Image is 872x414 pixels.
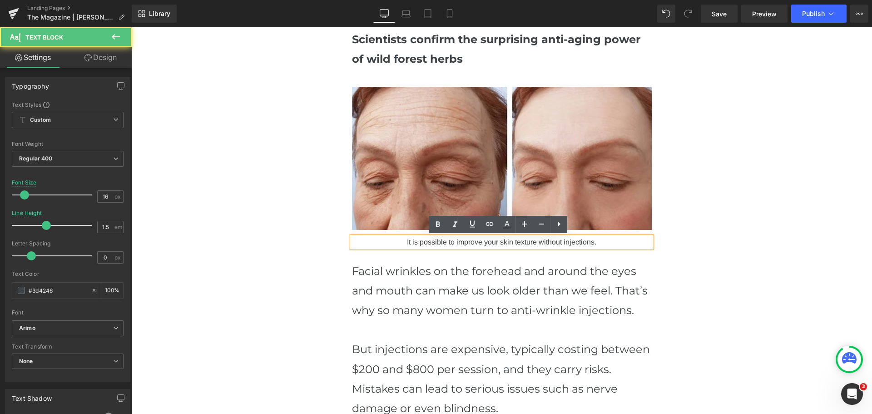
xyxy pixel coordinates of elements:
[12,180,37,186] div: Font Size
[712,9,727,19] span: Save
[802,10,825,17] span: Publish
[221,60,520,203] img: eye bags
[25,34,63,41] span: Text Block
[12,389,52,402] div: Text Shadow
[417,5,439,23] a: Tablet
[439,5,461,23] a: Mobile
[12,141,124,147] div: Font Weight
[850,5,868,23] button: More
[221,312,520,391] p: But injections are expensive, typically costing between $200 and $800 per session, and they carry...
[12,309,124,316] div: Font
[373,5,395,23] a: Desktop
[841,383,863,405] iframe: Intercom live chat
[114,254,122,260] span: px
[752,9,777,19] span: Preview
[27,14,114,21] span: The Magazine | [PERSON_NAME]
[27,5,132,12] a: Landing Pages
[30,116,51,124] b: Custom
[741,5,788,23] a: Preview
[791,5,847,23] button: Publish
[19,358,33,364] b: None
[149,10,170,18] span: Library
[679,5,697,23] button: Redo
[221,5,509,38] b: Scientists confirm the surprising anti-aging power of wild forest herbs
[12,240,124,247] div: Letter Spacing
[101,283,123,299] div: %
[12,210,42,216] div: Line Height
[395,5,417,23] a: Laptop
[114,224,122,230] span: em
[19,324,35,332] i: Arimo
[860,383,867,390] span: 3
[68,47,134,68] a: Design
[221,234,520,293] p: Facial wrinkles on the forehead and around the eyes and mouth can make us look older than we feel...
[29,285,87,295] input: Color
[221,209,520,220] div: It is possible to improve your skin texture without injections.
[132,5,177,23] a: New Library
[12,101,124,108] div: Text Styles
[657,5,675,23] button: Undo
[19,155,53,162] b: Regular 400
[114,194,122,200] span: px
[12,344,124,350] div: Text Transform
[12,271,124,277] div: Text Color
[12,77,49,90] div: Typography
